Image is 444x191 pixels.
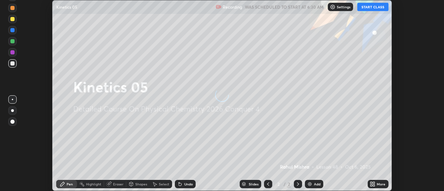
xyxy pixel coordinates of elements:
div: More [377,182,385,186]
h5: WAS SCHEDULED TO START AT 6:30 AM [245,4,324,10]
p: Recording [223,5,242,10]
img: class-settings-icons [330,4,335,10]
div: / [283,182,285,186]
div: Slides [249,182,258,186]
div: 2 [275,182,282,186]
div: Eraser [113,182,123,186]
img: add-slide-button [307,181,313,187]
p: Settings [337,5,350,9]
div: Undo [184,182,193,186]
div: Select [159,182,169,186]
div: Shapes [135,182,147,186]
div: Add [314,182,321,186]
img: recording.375f2c34.svg [216,4,221,10]
p: Kinetics 05 [56,4,77,10]
div: 2 [287,181,291,187]
div: Highlight [86,182,101,186]
button: START CLASS [357,3,388,11]
div: Pen [67,182,73,186]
